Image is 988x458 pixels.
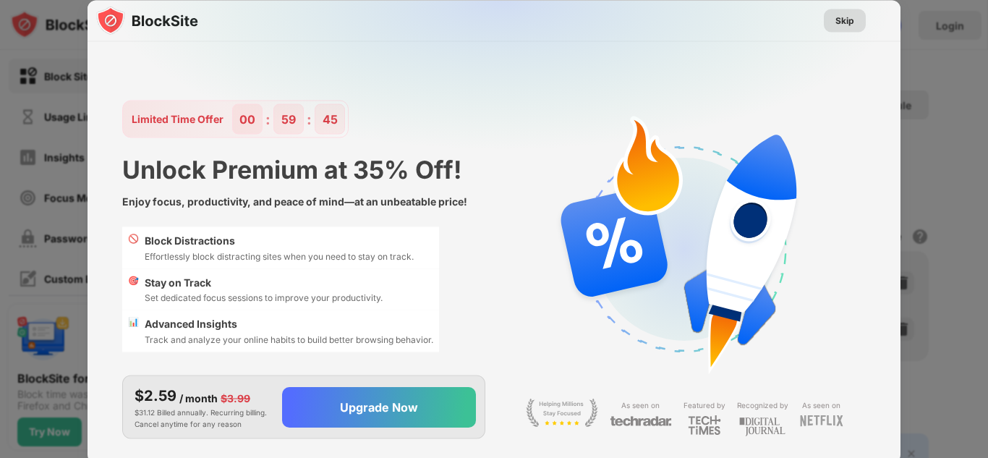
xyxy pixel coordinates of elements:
[526,398,598,427] img: light-stay-focus.svg
[340,400,418,415] div: Upgrade Now
[128,274,139,305] div: 🎯
[221,390,250,406] div: $3.99
[739,415,785,439] img: light-digital-journal.svg
[802,398,840,412] div: As seen on
[179,390,218,406] div: / month
[800,415,843,427] img: light-netflix.svg
[835,13,854,27] div: Skip
[621,398,660,412] div: As seen on
[610,415,672,428] img: light-techradar.svg
[688,415,721,436] img: light-techtimes.svg
[737,398,788,412] div: Recognized by
[145,291,383,305] div: Set dedicated focus sessions to improve your productivity.
[683,398,725,412] div: Featured by
[135,385,176,407] div: $2.59
[145,316,433,332] div: Advanced Insights
[135,385,271,430] div: $31.12 Billed annually. Recurring billing. Cancel anytime for any reason
[128,316,139,347] div: 📊
[145,332,433,346] div: Track and analyze your online habits to build better browsing behavior.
